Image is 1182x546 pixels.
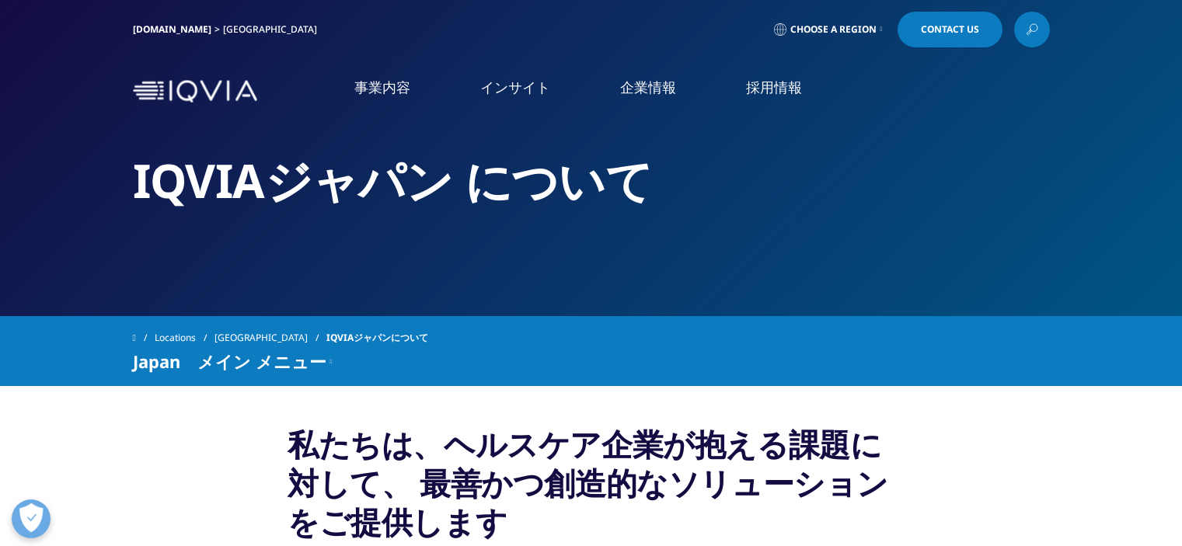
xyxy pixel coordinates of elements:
span: Choose a Region [790,23,877,36]
a: Locations [155,324,214,352]
span: Japan メイン メニュー [133,352,326,370]
nav: Primary [263,54,1050,128]
a: [DOMAIN_NAME] [133,23,211,36]
a: Contact Us [898,12,1002,47]
a: [GEOGRAPHIC_DATA] [214,324,326,352]
a: 企業情報 [620,78,676,97]
h2: IQVIAジャパン について [133,151,1050,210]
span: Contact Us [921,25,979,34]
button: Open Preferences [12,499,51,538]
a: インサイト [480,78,550,97]
a: 採用情報 [746,78,802,97]
span: IQVIAジャパンについて [326,324,428,352]
a: 事業内容 [354,78,410,97]
div: [GEOGRAPHIC_DATA] [223,23,323,36]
